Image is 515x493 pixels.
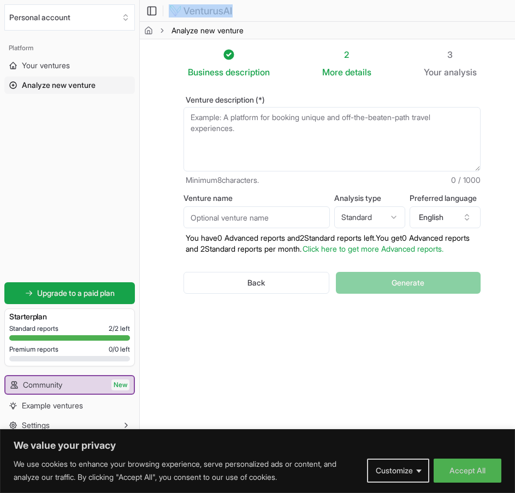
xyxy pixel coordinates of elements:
span: New [111,379,129,390]
span: 0 / 1000 [451,175,481,186]
a: CommunityNew [5,376,134,394]
span: 0 / 0 left [109,345,130,354]
label: Analysis type [334,194,405,202]
span: 2 / 2 left [109,324,130,333]
span: Settings [22,420,50,431]
span: Minimum 8 characters. [186,175,259,186]
span: Analyze new venture [22,80,96,91]
span: Your ventures [22,60,70,71]
button: Select an organization [4,4,135,31]
span: Upgrade to a paid plan [37,288,115,299]
button: Back [183,272,329,294]
span: analysis [444,67,477,78]
div: Platform [4,39,135,57]
span: More [322,66,343,79]
span: details [345,67,371,78]
span: description [226,67,270,78]
button: Settings [4,417,135,434]
span: Standard reports [9,324,58,333]
a: Click here to get more Advanced reports. [303,244,443,253]
div: 3 [424,48,477,61]
a: Analyze new venture [4,76,135,94]
span: Analyze new venture [171,25,244,36]
input: Optional venture name [183,206,330,228]
span: Premium reports [9,345,58,354]
span: Business [188,66,223,79]
button: Accept All [434,459,501,483]
h3: Starter plan [9,311,130,322]
p: We use cookies to enhance your browsing experience, serve personalized ads or content, and analyz... [14,458,359,484]
span: Your [424,66,442,79]
nav: breadcrumb [144,25,244,36]
button: English [410,206,481,228]
img: logo [169,4,233,17]
label: Venture name [183,194,330,202]
span: Community [23,379,62,390]
span: Example ventures [22,400,83,411]
label: Preferred language [410,194,481,202]
a: Your ventures [4,57,135,74]
button: Customize [367,459,429,483]
p: We value your privacy [14,439,501,452]
a: Example ventures [4,397,135,414]
p: You have 0 Advanced reports and 2 Standard reports left. Y ou get 0 Advanced reports and 2 Standa... [183,233,481,254]
label: Venture description (*) [183,96,481,104]
div: 2 [322,48,371,61]
a: Upgrade to a paid plan [4,282,135,304]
